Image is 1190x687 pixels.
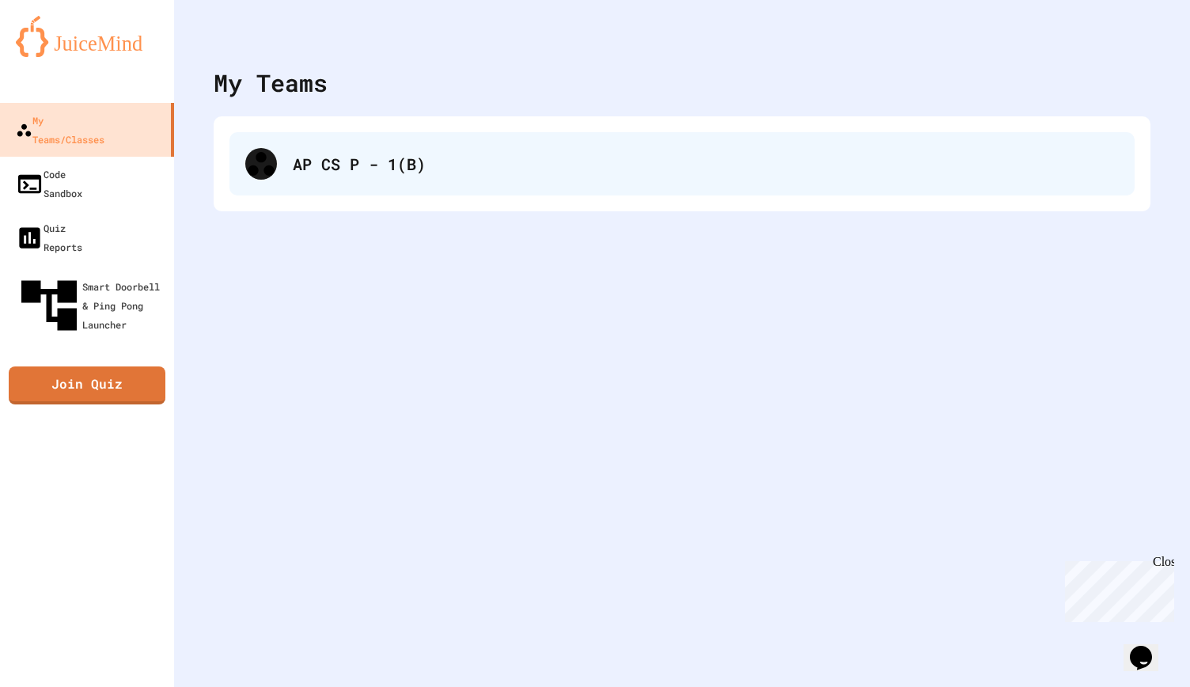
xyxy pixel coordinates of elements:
div: AP CS P - 1(B) [229,132,1135,195]
div: Quiz Reports [16,218,82,256]
div: My Teams [214,65,328,101]
iframe: chat widget [1124,624,1174,671]
div: Chat with us now!Close [6,6,109,101]
a: Join Quiz [9,366,165,404]
div: AP CS P - 1(B) [293,152,1119,176]
div: Code Sandbox [16,165,82,203]
div: My Teams/Classes [16,111,104,149]
img: logo-orange.svg [16,16,158,57]
iframe: chat widget [1059,555,1174,622]
div: Smart Doorbell & Ping Pong Launcher [16,272,168,339]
